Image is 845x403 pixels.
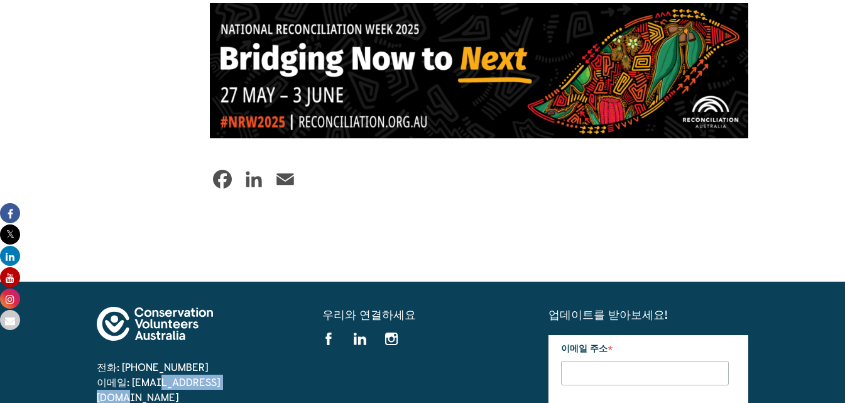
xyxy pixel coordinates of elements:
[561,343,608,353] font: 이메일 주소
[97,307,213,341] img: logo-footer.svg
[322,308,416,321] font: 우리와 연결하세요
[97,362,209,373] a: 전화: [PHONE_NUMBER]
[548,308,668,321] font: 업데이트를 받아보세요!
[97,377,221,403] a: 이메일: [EMAIL_ADDRESS][DOMAIN_NAME]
